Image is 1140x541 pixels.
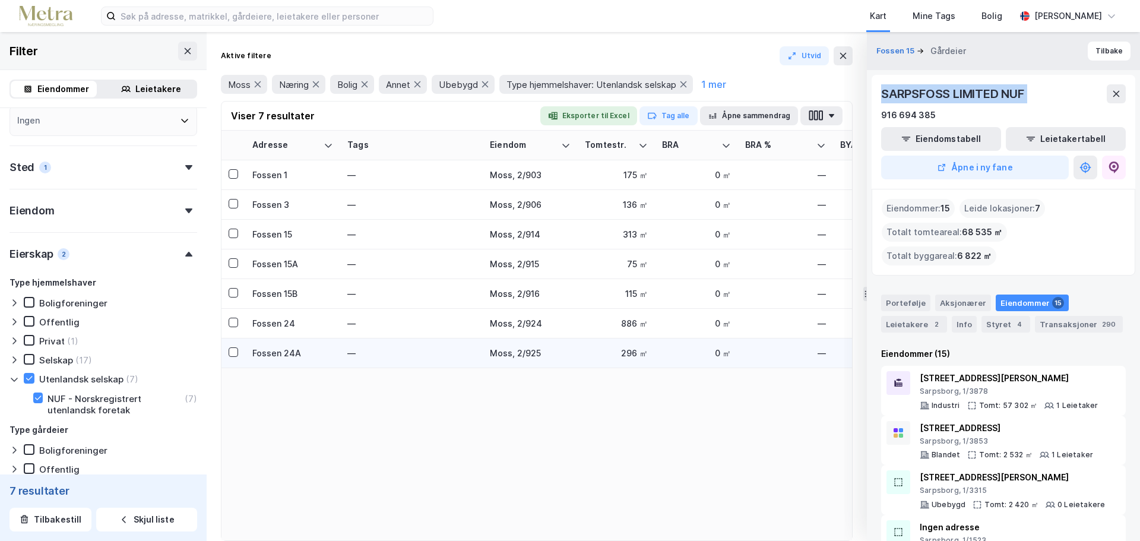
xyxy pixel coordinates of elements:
[1056,401,1098,410] div: 1 Leietaker
[19,6,72,27] img: metra-logo.256734c3b2bbffee19d4.png
[96,508,197,531] button: Skjul liste
[780,46,829,65] button: Utvid
[881,84,1027,103] div: SARPSFOSS LIMITED NUF
[920,520,1105,534] div: Ingen adresse
[490,347,571,359] div: Moss, 2/925
[979,401,1038,410] div: Tomt: 57 302 ㎡
[585,140,634,151] div: Tomtestr.
[745,287,826,300] div: —
[490,287,571,300] div: Moss, 2/916
[490,228,571,241] div: Moss, 2/914
[920,421,1093,435] div: [STREET_ADDRESS]
[9,508,91,531] button: Tilbakestill
[347,255,476,274] div: —
[1081,484,1140,541] iframe: Chat Widget
[585,347,648,359] div: 296 ㎡
[439,79,478,90] span: Ubebygd
[135,82,181,96] div: Leietakere
[58,248,69,260] div: 2
[585,198,648,211] div: 136 ㎡
[252,287,333,300] div: Fossen 15B
[930,44,966,58] div: Gårdeier
[347,140,476,151] div: Tags
[228,79,251,90] span: Moss
[920,387,1098,396] div: Sarpsborg, 1/3878
[9,204,55,218] div: Eiendom
[279,79,309,90] span: Næring
[490,169,571,181] div: Moss, 2/903
[959,199,1045,218] div: Leide lokasjoner :
[840,317,909,330] div: 0 ㎡
[932,450,960,460] div: Blandet
[662,317,731,330] div: 0 ㎡
[39,445,107,456] div: Boligforeninger
[957,249,992,263] span: 6 822 ㎡
[39,298,107,309] div: Boligforeninger
[981,316,1030,333] div: Styret
[932,401,960,410] div: Industri
[116,7,433,25] input: Søk på adresse, matrikkel, gårdeiere, leietakere eller personer
[39,464,80,475] div: Offentlig
[745,140,812,151] div: BRA %
[840,198,909,211] div: 0 ㎡
[490,198,571,211] div: Moss, 2/906
[252,258,333,270] div: Fossen 15A
[252,317,333,330] div: Fossen 24
[37,82,89,96] div: Eiendommer
[881,295,930,311] div: Portefølje
[585,169,648,181] div: 175 ㎡
[252,169,333,181] div: Fossen 1
[9,247,53,261] div: Eierskap
[913,9,955,23] div: Mine Tags
[882,246,996,265] div: Totalt byggareal :
[881,347,1126,361] div: Eiendommer (15)
[882,223,1007,242] div: Totalt tomteareal :
[745,347,826,359] div: —
[979,450,1033,460] div: Tomt: 2 532 ㎡
[39,355,73,366] div: Selskap
[881,127,1001,151] button: Eiendomstabell
[252,228,333,241] div: Fossen 15
[698,77,730,92] button: 1 mer
[840,169,909,181] div: 0 ㎡
[639,106,698,125] button: Tag alle
[932,500,965,510] div: Ubebygd
[9,484,197,498] div: 7 resultater
[252,347,333,359] div: Fossen 24A
[67,336,78,347] div: (1)
[930,318,942,330] div: 2
[490,258,571,270] div: Moss, 2/915
[996,295,1069,311] div: Eiendommer
[347,284,476,303] div: —
[39,374,123,385] div: Utenlandsk selskap
[1035,201,1040,216] span: 7
[745,198,826,211] div: —
[490,140,556,151] div: Eiendom
[1014,318,1025,330] div: 4
[1034,9,1102,23] div: [PERSON_NAME]
[252,198,333,211] div: Fossen 3
[745,258,826,270] div: —
[700,106,799,125] button: Åpne sammendrag
[745,317,826,330] div: —
[881,316,947,333] div: Leietakere
[662,140,717,151] div: BRA
[347,344,476,363] div: —
[386,79,410,90] span: Annet
[1052,297,1064,309] div: 15
[1052,450,1093,460] div: 1 Leietaker
[9,160,34,175] div: Sted
[984,500,1038,510] div: Tomt: 2 420 ㎡
[126,374,138,385] div: (7)
[231,109,315,123] div: Viser 7 resultater
[9,42,38,61] div: Filter
[221,51,271,61] div: Aktive filtere
[962,225,1002,239] span: 68 535 ㎡
[490,317,571,330] div: Moss, 2/924
[662,347,731,359] div: 0 ㎡
[17,113,40,128] div: Ingen
[347,195,476,214] div: —
[1088,42,1130,61] button: Tilbake
[662,287,731,300] div: 0 ㎡
[840,228,909,241] div: 0 ㎡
